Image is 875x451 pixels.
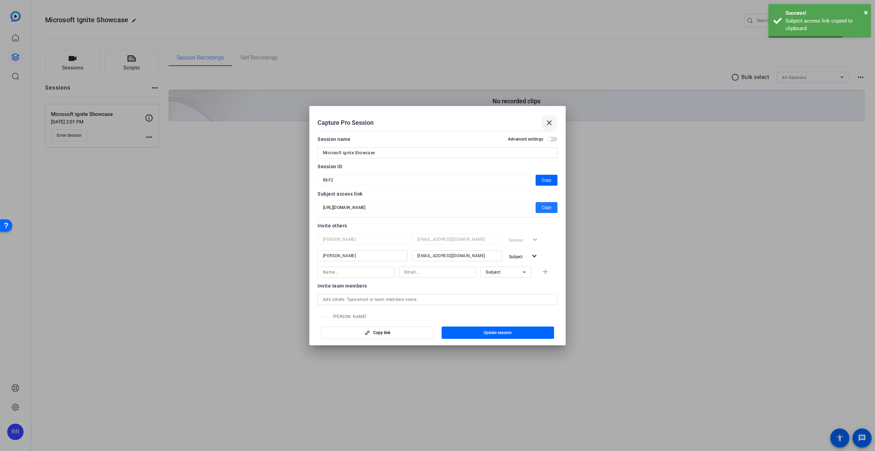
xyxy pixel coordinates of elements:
button: Copy [536,175,557,186]
div: Success! [785,9,866,17]
input: Name... [323,252,402,260]
button: Update session [442,327,554,339]
input: Session OTP [323,176,526,184]
button: Copy [536,202,557,213]
input: Email... [417,252,497,260]
button: Copy link [321,327,434,339]
span: Copy [542,203,551,212]
mat-icon: expand_more [530,252,539,261]
mat-icon: person [318,315,328,326]
div: Invite team members [318,282,557,290]
input: Enter Session Name [323,149,552,157]
div: Session name [318,135,350,143]
span: × [864,8,868,16]
h2: Advanced settings [508,136,543,142]
input: Name... [323,268,389,276]
mat-icon: close [545,119,553,127]
span: Update session [484,330,512,335]
span: Copy [542,176,551,184]
button: Close [864,7,868,17]
span: Subject [509,254,523,259]
span: Subject [486,270,501,275]
div: Invite others [318,222,557,230]
div: Subject access link copied to clipboard [785,17,866,32]
div: Subject access link [318,190,557,198]
input: Add others: Type email or team members name [323,295,552,304]
div: Capture Pro Session [318,115,557,131]
input: Email... [404,268,471,276]
input: Session OTP [323,203,526,212]
button: Subject [506,250,541,263]
input: Email... [417,235,497,243]
input: Name... [323,235,402,243]
div: Session ID [318,162,557,171]
span: [PERSON_NAME] [333,314,402,319]
span: Copy link [373,330,390,335]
